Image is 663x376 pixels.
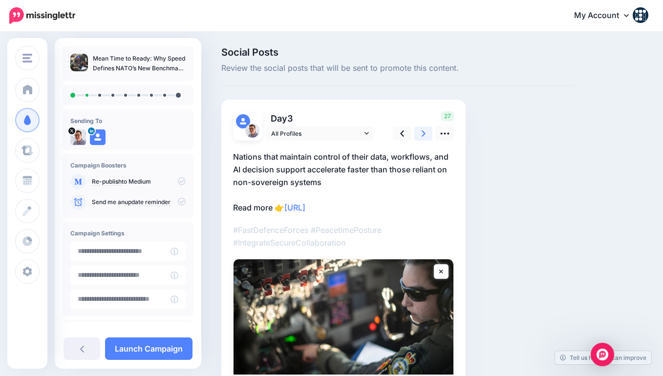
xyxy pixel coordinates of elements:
[9,7,75,24] img: Missinglettr
[93,54,186,73] p: Mean Time to Ready: Why Speed Defines NATO’s New Benchmark for Readiness
[221,62,575,75] span: Review the social posts that will be sent to promote this content.
[90,129,106,145] img: user_default_image.png
[221,47,575,57] span: Social Posts
[284,203,305,212] a: [URL]
[236,114,250,128] img: user_default_image.png
[234,259,453,375] img: Mean Time to Ready: Why Speed Defines NATO’s New Benchmark for Readiness
[70,129,86,145] img: 5jwQo3AN-12664.jpg
[591,343,614,366] div: Open Intercom Messenger
[70,54,88,71] img: 77b0e60104994c6602d828c576babef6_thumb.jpg
[564,4,648,28] a: My Account
[22,54,32,63] img: menu.png
[555,351,651,364] a: Tell us how we can improve
[70,230,186,237] h4: Campaign Settings
[92,177,186,186] p: to Medium
[233,224,454,249] p: #FastDefenceForces #PeacetimePosture #IntegrateSecureCollaboration
[266,111,375,125] p: Day
[125,198,171,206] a: update reminder
[245,124,259,138] img: 5jwQo3AN-12664.jpg
[70,117,186,125] h4: Sending To
[92,178,122,186] a: Re-publish
[266,126,374,141] a: All Profiles
[70,162,186,169] h4: Campaign Boosters
[233,150,454,214] p: Nations that maintain control of their data, workflows, and AI decision support accelerate faster...
[271,128,362,139] span: All Profiles
[287,113,293,124] span: 3
[441,111,454,121] span: 27
[92,198,186,207] p: Send me an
